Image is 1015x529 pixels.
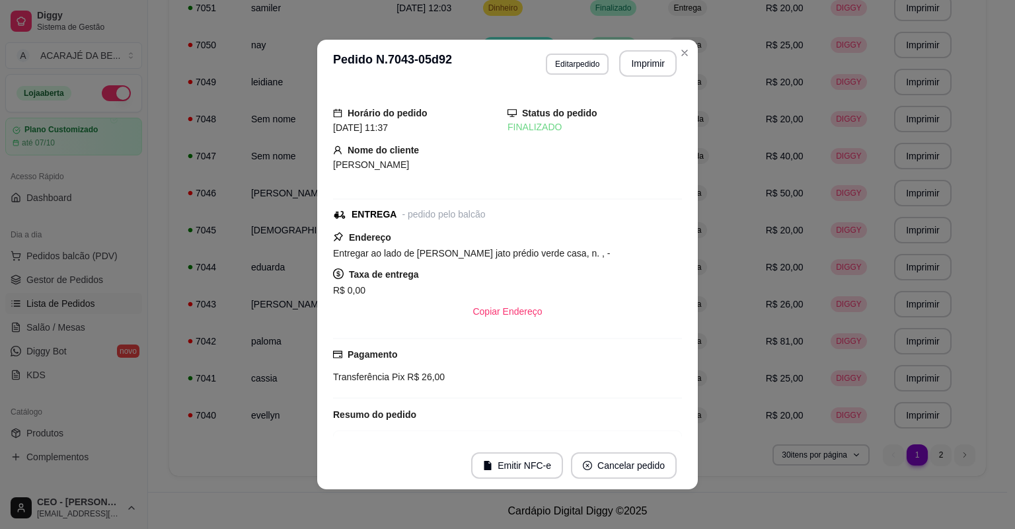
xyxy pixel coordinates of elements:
span: desktop [507,108,517,118]
button: close-circleCancelar pedido [571,452,677,479]
strong: Horário do pedido [348,108,428,118]
button: Copiar Endereço [462,298,552,325]
span: [PERSON_NAME] [333,159,409,170]
strong: Pagamento [348,349,397,360]
button: Close [674,42,695,63]
span: credit-card [333,350,342,359]
span: [DATE] 11:37 [333,122,388,133]
span: Entregar ao lado de [PERSON_NAME] jato prédio verde casa, n. , - [333,248,610,259]
button: Editarpedido [546,54,609,75]
button: Imprimir [619,50,677,77]
span: user [333,145,342,155]
strong: Taxa de entrega [349,269,419,280]
h3: Pedido N. 7043-05d92 [333,50,452,77]
strong: Endereço [349,232,391,243]
div: - pedido pelo balcão [402,208,485,222]
span: close-circle [583,461,592,470]
span: dollar [333,268,344,279]
strong: Status do pedido [522,108,597,118]
span: calendar [333,108,342,118]
strong: Resumo do pedido [333,409,416,420]
strong: Nome do cliente [348,145,419,155]
span: file [483,461,492,470]
span: R$ 0,00 [333,285,365,296]
div: ENTREGA [352,208,396,222]
span: Transferência Pix [333,372,404,382]
button: fileEmitir NFC-e [471,452,563,479]
span: R$ 26,00 [404,372,445,382]
div: FINALIZADO [507,120,682,134]
span: pushpin [333,231,344,242]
